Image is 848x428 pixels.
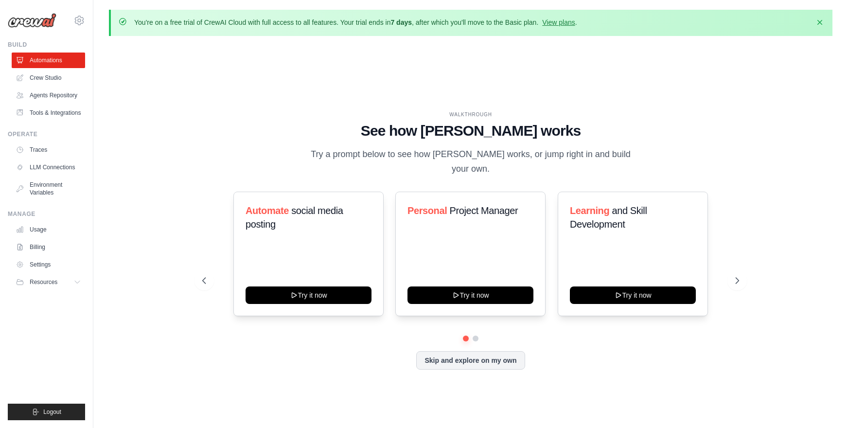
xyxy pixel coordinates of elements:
[134,18,577,27] p: You're on a free trial of CrewAI Cloud with full access to all features. Your trial ends in , aft...
[450,205,518,216] span: Project Manager
[12,257,85,272] a: Settings
[12,239,85,255] a: Billing
[8,210,85,218] div: Manage
[12,88,85,103] a: Agents Repository
[407,286,533,304] button: Try it now
[570,286,696,304] button: Try it now
[246,286,371,304] button: Try it now
[407,205,447,216] span: Personal
[202,111,739,118] div: WALKTHROUGH
[246,205,289,216] span: Automate
[570,205,647,230] span: and Skill Development
[307,147,634,176] p: Try a prompt below to see how [PERSON_NAME] works, or jump right in and build your own.
[12,70,85,86] a: Crew Studio
[8,130,85,138] div: Operate
[8,13,56,28] img: Logo
[12,222,85,237] a: Usage
[202,122,739,140] h1: See how [PERSON_NAME] works
[12,274,85,290] button: Resources
[246,205,343,230] span: social media posting
[8,41,85,49] div: Build
[570,205,609,216] span: Learning
[12,160,85,175] a: LLM Connections
[542,18,575,26] a: View plans
[12,177,85,200] a: Environment Variables
[43,408,61,416] span: Logout
[30,278,57,286] span: Resources
[390,18,412,26] strong: 7 days
[416,351,525,370] button: Skip and explore on my own
[12,142,85,158] a: Traces
[12,105,85,121] a: Tools & Integrations
[12,53,85,68] a: Automations
[8,404,85,420] button: Logout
